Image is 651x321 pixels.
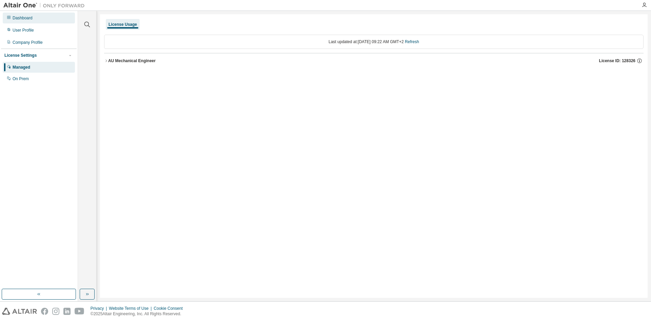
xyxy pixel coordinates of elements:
[104,35,644,49] div: Last updated at: [DATE] 09:22 AM GMT+2
[4,53,37,58] div: License Settings
[13,28,34,33] div: User Profile
[108,58,156,64] div: AU Mechanical Engineer
[52,308,59,315] img: instagram.svg
[63,308,71,315] img: linkedin.svg
[13,15,33,21] div: Dashboard
[154,306,186,311] div: Cookie Consent
[91,311,187,317] p: © 2025 Altair Engineering, Inc. All Rights Reserved.
[75,308,84,315] img: youtube.svg
[599,58,635,64] span: License ID: 128326
[13,40,43,45] div: Company Profile
[3,2,88,9] img: Altair One
[109,306,154,311] div: Website Terms of Use
[405,39,419,44] a: Refresh
[108,22,137,27] div: License Usage
[104,53,644,68] button: AU Mechanical EngineerLicense ID: 128326
[13,76,29,82] div: On Prem
[13,65,30,70] div: Managed
[2,308,37,315] img: altair_logo.svg
[41,308,48,315] img: facebook.svg
[91,306,109,311] div: Privacy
